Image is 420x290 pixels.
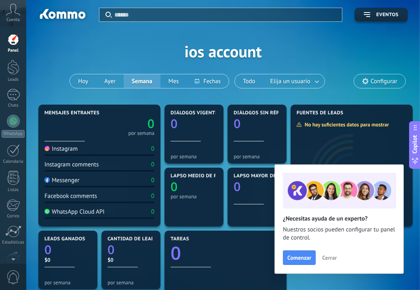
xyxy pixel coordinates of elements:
[171,193,217,200] div: por semana
[99,115,154,132] a: 0
[171,115,177,132] text: 0
[2,159,25,164] div: Calendario
[283,215,395,223] h2: ¿Necesitas ayuda de un experto?
[187,74,228,88] button: Fechas
[44,192,97,200] div: Facebook comments
[151,161,154,168] div: 0
[44,279,91,286] div: por semana
[171,241,281,266] a: 0
[151,177,154,184] div: 0
[124,74,160,88] button: Semana
[171,173,234,179] span: Lapso medio de réplica
[44,110,99,116] span: Mensajes entrantes
[322,255,337,261] span: Cerrar
[44,177,80,184] div: Messenger
[2,240,25,245] div: Estadísticas
[44,236,85,242] span: Leads ganados
[234,178,241,195] text: 0
[70,74,96,88] button: Hoy
[171,241,181,266] text: 0
[287,255,311,261] span: Comenzar
[2,103,25,108] div: Chats
[108,236,180,242] span: Cantidad de leads activos
[171,178,177,195] text: 0
[151,208,154,216] div: 0
[264,74,325,88] button: Elija un usuario
[44,145,78,153] div: Instagram
[371,78,397,85] span: Configurar
[128,131,154,135] div: por semana
[44,241,91,258] a: 0
[44,256,91,263] div: $0
[108,279,154,286] div: por semana
[234,115,241,132] text: 0
[269,76,312,87] span: Elija un usuario
[44,209,50,214] img: WhatsApp Cloud API
[171,153,217,160] div: por semana
[108,241,114,258] text: 0
[171,236,189,242] span: Tareas
[160,74,187,88] button: Mes
[411,135,419,154] span: Copilot
[296,121,395,128] div: No hay suficientes datos para mostrar
[235,74,264,88] button: Todo
[283,226,395,242] span: Nuestros socios pueden configurar tu panel de control.
[2,214,25,219] div: Correo
[319,252,340,264] button: Cerrar
[2,48,25,53] div: Panel
[151,145,154,153] div: 0
[44,241,51,258] text: 0
[376,12,399,18] span: Eventos
[2,187,25,193] div: Listas
[234,173,298,179] span: Lapso mayor de réplica
[96,74,124,88] button: Ayer
[171,110,221,116] span: Diálogos vigentes
[2,130,25,138] div: WhatsApp
[234,153,281,160] div: por semana
[283,250,316,265] button: Comenzar
[151,192,154,200] div: 0
[148,115,154,132] text: 0
[44,161,99,168] div: Instagram comments
[44,146,50,151] img: Instagram
[44,208,105,216] div: WhatsApp Cloud API
[108,256,154,263] div: $0
[234,110,291,116] span: Diálogos sin réplica
[2,77,25,82] div: Leads
[108,241,154,258] a: 0
[6,17,20,23] span: Cuenta
[297,110,344,116] span: Fuentes de leads
[44,177,50,183] img: Messenger
[355,8,408,22] button: Eventos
